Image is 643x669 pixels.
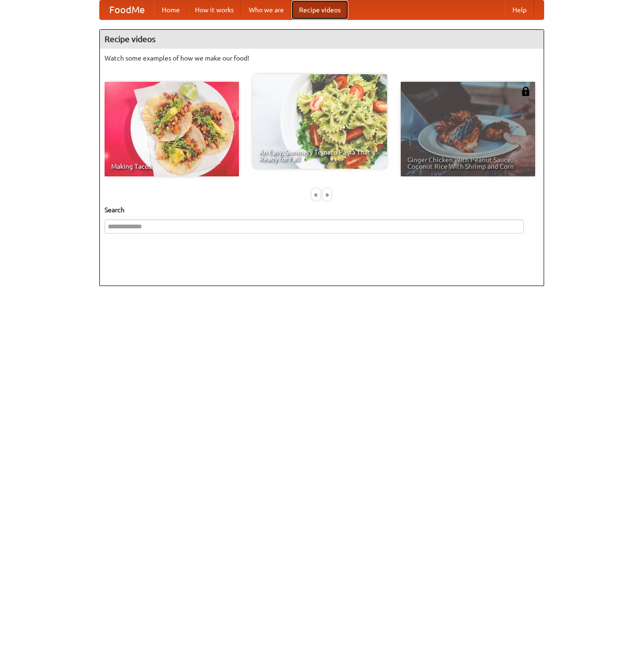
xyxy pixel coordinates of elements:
img: 483408.png [521,87,530,96]
a: How it works [187,0,241,19]
p: Watch some examples of how we make our food! [105,53,539,63]
a: Making Tacos [105,82,239,176]
a: FoodMe [100,0,154,19]
h5: Search [105,205,539,215]
span: An Easy, Summery Tomato Pasta That's Ready for Fall [259,149,380,162]
a: Who we are [241,0,291,19]
a: Help [505,0,534,19]
div: « [312,189,320,200]
a: Home [154,0,187,19]
span: Making Tacos [111,163,232,170]
a: An Easy, Summery Tomato Pasta That's Ready for Fall [253,74,387,169]
h4: Recipe videos [100,30,544,49]
a: Recipe videos [291,0,348,19]
div: » [323,189,331,200]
